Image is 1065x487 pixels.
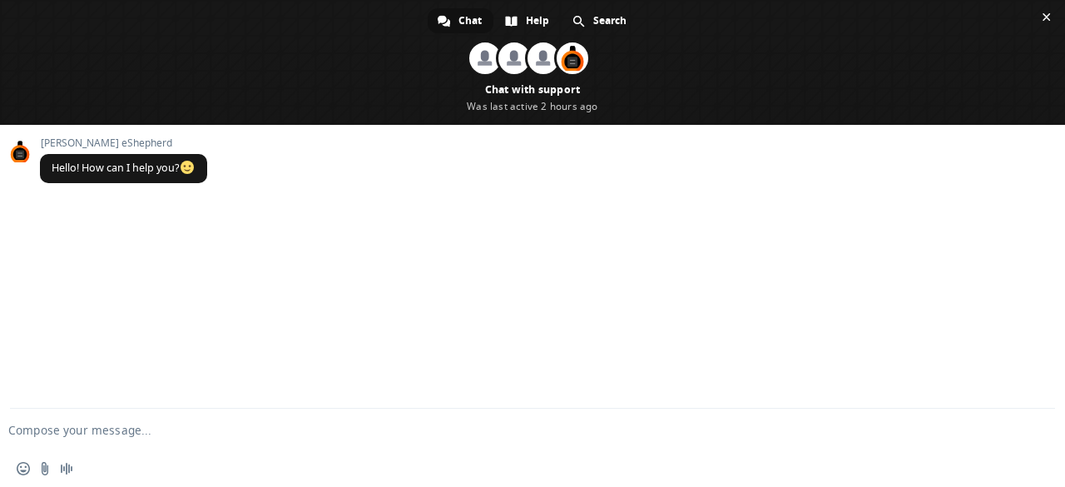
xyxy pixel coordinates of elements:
[40,137,207,149] span: [PERSON_NAME] eShepherd
[562,8,638,33] div: Search
[495,8,561,33] div: Help
[593,8,627,33] span: Search
[8,423,1003,438] textarea: Compose your message...
[1038,8,1055,26] span: Close chat
[428,8,493,33] div: Chat
[52,161,196,175] span: Hello! How can I help you?
[38,462,52,475] span: Send a file
[458,8,482,33] span: Chat
[526,8,549,33] span: Help
[17,462,30,475] span: Insert an emoji
[60,462,73,475] span: Audio message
